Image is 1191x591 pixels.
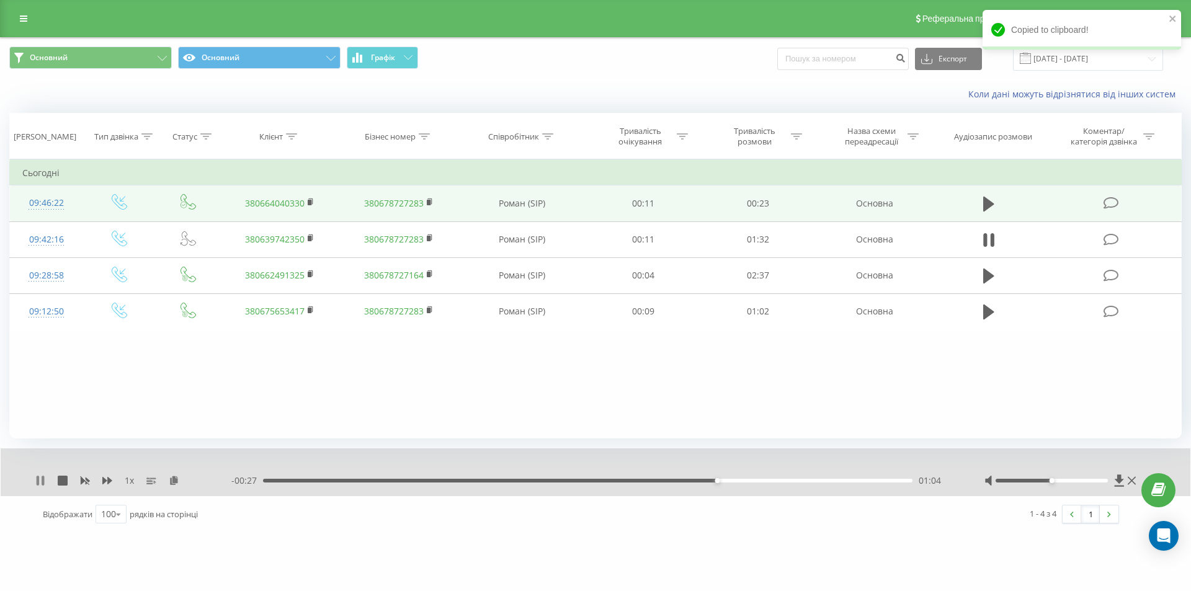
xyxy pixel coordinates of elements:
[1030,507,1056,520] div: 1 - 4 з 4
[365,131,416,142] div: Бізнес номер
[347,47,418,69] button: Графік
[30,53,68,63] span: Основний
[968,88,1182,100] a: Коли дані можуть відрізнятися вiд інших систем
[721,126,788,147] div: Тривалість розмови
[1081,505,1100,523] a: 1
[586,257,700,293] td: 00:04
[700,221,814,257] td: 01:32
[586,221,700,257] td: 00:11
[777,48,909,70] input: Пошук за номером
[125,474,134,487] span: 1 x
[371,53,395,62] span: Графік
[700,185,814,221] td: 00:23
[815,257,934,293] td: Основна
[838,126,904,147] div: Назва схеми переадресації
[607,126,674,147] div: Тривалість очікування
[245,269,305,281] a: 380662491325
[22,264,71,288] div: 09:28:58
[22,228,71,252] div: 09:42:16
[488,131,539,142] div: Співробітник
[1149,521,1179,551] div: Open Intercom Messenger
[94,131,138,142] div: Тип дзвінка
[586,185,700,221] td: 00:11
[364,197,424,209] a: 380678727283
[22,191,71,215] div: 09:46:22
[458,293,586,329] td: Роман (SIP)
[364,269,424,281] a: 380678727164
[458,257,586,293] td: Роман (SIP)
[43,509,92,520] span: Відображати
[245,197,305,209] a: 380664040330
[715,478,720,483] div: Accessibility label
[1068,126,1140,147] div: Коментар/категорія дзвінка
[700,257,814,293] td: 02:37
[919,474,941,487] span: 01:04
[364,305,424,317] a: 380678727283
[915,48,982,70] button: Експорт
[922,14,1014,24] span: Реферальна програма
[10,161,1182,185] td: Сьогодні
[245,233,305,245] a: 380639742350
[586,293,700,329] td: 00:09
[130,509,198,520] span: рядків на сторінці
[815,221,934,257] td: Основна
[101,508,116,520] div: 100
[22,300,71,324] div: 09:12:50
[815,185,934,221] td: Основна
[458,221,586,257] td: Роман (SIP)
[259,131,283,142] div: Клієнт
[245,305,305,317] a: 380675653417
[458,185,586,221] td: Роман (SIP)
[1049,478,1054,483] div: Accessibility label
[954,131,1032,142] div: Аудіозапис розмови
[700,293,814,329] td: 01:02
[178,47,341,69] button: Основний
[231,474,263,487] span: - 00:27
[1169,14,1177,25] button: close
[815,293,934,329] td: Основна
[983,10,1181,50] div: Copied to clipboard!
[14,131,76,142] div: [PERSON_NAME]
[172,131,197,142] div: Статус
[364,233,424,245] a: 380678727283
[9,47,172,69] button: Основний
